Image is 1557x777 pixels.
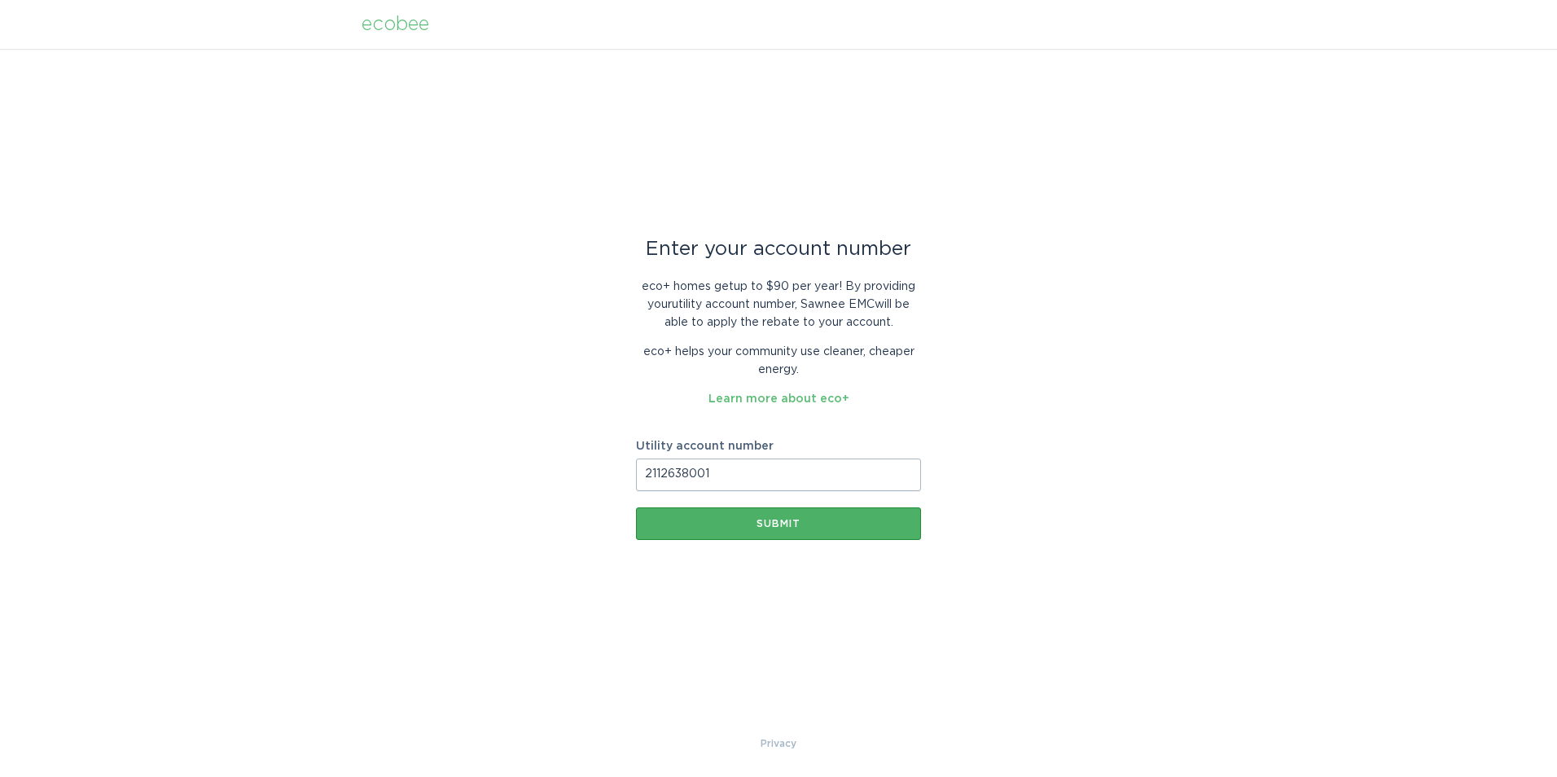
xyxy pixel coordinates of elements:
[636,240,921,258] div: Enter your account number
[636,441,921,452] label: Utility account number
[644,519,913,529] div: Submit
[362,15,429,33] div: ecobee
[636,507,921,540] button: Submit
[708,393,849,405] a: Learn more about eco+
[761,735,796,753] a: Privacy Policy & Terms of Use
[636,278,921,331] p: eco+ homes get up to $90 per year ! By providing your utility account number , Sawnee EMC will be...
[636,343,921,379] p: eco+ helps your community use cleaner, cheaper energy.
